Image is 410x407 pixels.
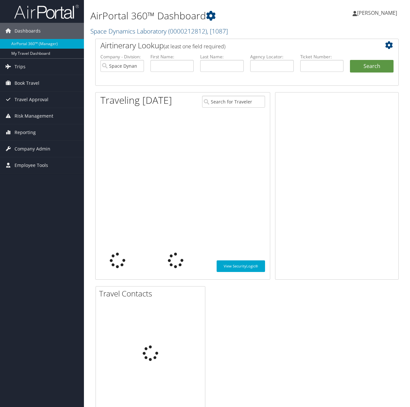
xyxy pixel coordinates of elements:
a: Space Dynamics Laboratory [90,27,228,35]
span: Book Travel [15,75,39,91]
span: Employee Tools [15,157,48,173]
span: ( 0000212812 ) [168,27,207,35]
h1: Traveling [DATE] [100,93,172,107]
label: First Name: [150,53,194,60]
h1: AirPortal 360™ Dashboard [90,9,299,23]
span: Travel Approval [15,92,48,108]
img: airportal-logo.png [14,4,79,19]
input: Search for Traveler [202,96,265,108]
span: Trips [15,59,26,75]
span: [PERSON_NAME] [357,9,397,16]
label: Agency Locator: [250,53,294,60]
button: Search [350,60,394,73]
span: Reporting [15,124,36,141]
label: Company - Division: [100,53,144,60]
span: Company Admin [15,141,50,157]
label: Ticket Number: [300,53,344,60]
a: [PERSON_NAME] [353,3,404,23]
label: Last Name: [200,53,244,60]
span: (at least one field required) [164,43,225,50]
a: View SecurityLogic® [217,260,265,272]
span: Dashboards [15,23,41,39]
h2: Airtinerary Lookup [100,40,368,51]
h2: Travel Contacts [99,288,205,299]
span: Risk Management [15,108,53,124]
span: , [ 1087 ] [207,27,228,35]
